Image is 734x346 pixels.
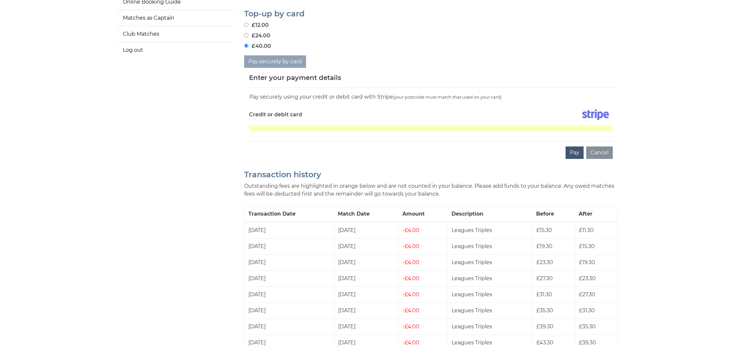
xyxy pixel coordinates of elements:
[249,125,613,131] iframe: Secure card payment input frame
[244,222,334,239] td: [DATE]
[448,222,532,239] td: Leagues Triples
[334,239,398,255] td: [DATE]
[536,275,553,281] span: £27.30
[334,287,398,303] td: [DATE]
[249,93,613,101] div: Pay securely using your credit or debit card with Stripe
[579,339,596,346] span: £39.30
[579,259,595,265] span: £19.30
[334,255,398,271] td: [DATE]
[536,323,553,330] span: £39.30
[244,255,334,271] td: [DATE]
[448,319,532,335] td: Leagues Triples
[579,227,594,233] span: £11.30
[244,33,248,37] input: £24.00
[579,243,595,249] span: £15.30
[536,243,552,249] span: £19.30
[334,319,398,335] td: [DATE]
[249,106,302,123] label: Credit or debit card
[403,275,419,281] span: £4.00
[579,307,595,314] span: £31.30
[244,182,618,198] p: Outstanding fees are highlighted in orange below and are not counted in your balance. Please add ...
[403,323,419,330] span: £4.00
[334,271,398,287] td: [DATE]
[116,42,234,58] a: Log out
[403,339,419,346] span: £4.00
[244,21,269,29] label: £12.00
[334,303,398,319] td: [DATE]
[532,206,575,222] th: Before
[244,239,334,255] td: [DATE]
[448,255,532,271] td: Leagues Triples
[393,95,502,100] small: (your postcode must match that used on your card)
[536,339,553,346] span: £43.30
[244,42,271,50] label: £40.00
[579,291,595,298] span: £27.30
[244,55,306,68] button: Pay securely by card
[536,307,553,314] span: £35.30
[448,303,532,319] td: Leagues Triples
[244,32,270,40] label: £24.00
[249,73,341,83] h5: Enter your payment details
[579,275,596,281] span: £23.30
[403,307,419,314] span: £4.00
[244,287,334,303] td: [DATE]
[403,227,419,233] span: £4.00
[334,222,398,239] td: [DATE]
[403,259,419,265] span: £4.00
[579,323,596,330] span: £35.30
[566,146,584,159] button: Pay
[398,206,448,222] th: Amount
[448,271,532,287] td: Leagues Triples
[448,239,532,255] td: Leagues Triples
[116,10,234,26] a: Matches as Captain
[244,271,334,287] td: [DATE]
[536,291,552,298] span: £31.30
[244,170,618,179] h2: Transaction history
[448,206,532,222] th: Description
[244,206,334,222] th: Transaction Date
[334,206,398,222] th: Match Date
[536,227,552,233] span: £15.30
[244,10,618,18] h2: Top-up by card
[448,287,532,303] td: Leagues Triples
[586,146,613,159] button: Cancel
[244,303,334,319] td: [DATE]
[116,26,234,42] a: Club Matches
[536,259,553,265] span: £23.30
[403,291,419,298] span: £4.00
[575,206,617,222] th: After
[244,319,334,335] td: [DATE]
[244,44,248,48] input: £40.00
[244,23,248,27] input: £12.00
[403,243,419,249] span: £4.00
